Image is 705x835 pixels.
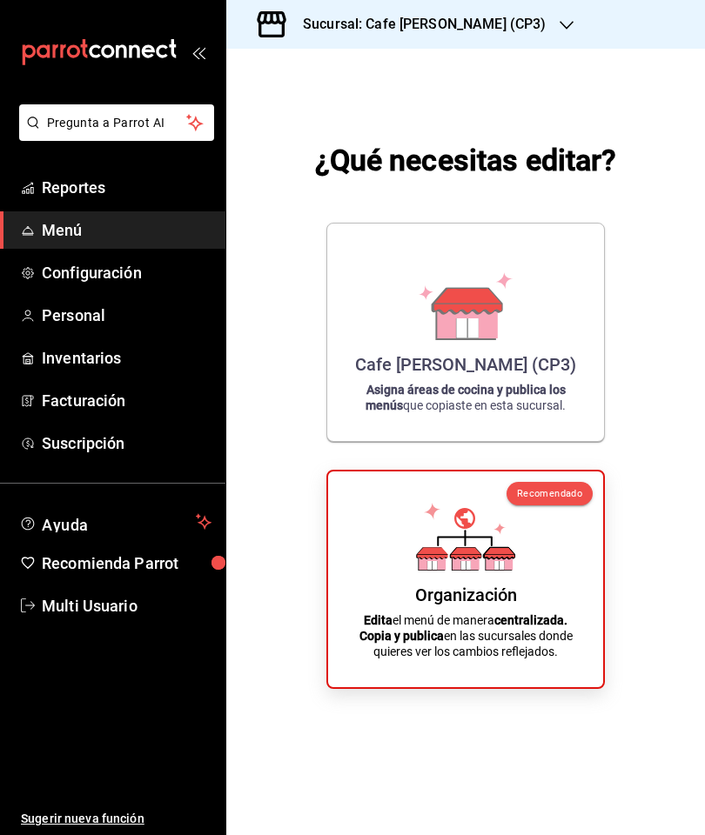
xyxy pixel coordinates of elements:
[42,346,211,370] span: Inventarios
[415,584,517,605] div: Organización
[517,488,582,499] span: Recomendado
[42,261,211,284] span: Configuración
[42,431,211,455] span: Suscripción
[315,139,617,181] h1: ¿Qué necesitas editar?
[21,810,211,828] span: Sugerir nueva función
[19,104,214,141] button: Pregunta a Parrot AI
[42,218,211,242] span: Menú
[494,613,567,627] strong: centralizada.
[355,354,576,375] div: Cafe [PERSON_NAME] (CP3)
[47,114,187,132] span: Pregunta a Parrot AI
[289,14,546,35] h3: Sucursal: Cafe [PERSON_NAME] (CP3)
[366,383,566,412] strong: Asigna áreas de cocina y publica los menús
[348,382,583,413] p: que copiaste en esta sucursal.
[364,613,393,627] strong: Edita
[12,126,214,144] a: Pregunta a Parrot AI
[42,389,211,412] span: Facturación
[42,176,211,199] span: Reportes
[191,45,205,59] button: open_drawer_menu
[42,551,211,575] span: Recomienda Parrot
[42,594,211,618] span: Multi Usuario
[42,511,189,532] span: Ayuda
[42,304,211,327] span: Personal
[349,612,582,659] p: el menú de manera en las sucursales donde quieres ver los cambios reflejados.
[359,629,444,643] strong: Copia y publica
